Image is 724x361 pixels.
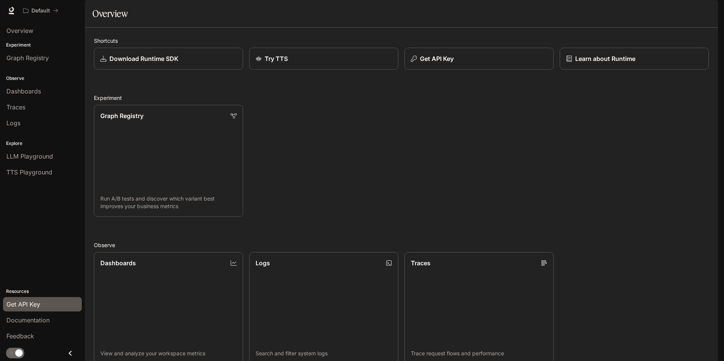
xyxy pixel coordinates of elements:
[404,48,554,70] button: Get API Key
[411,258,431,268] p: Traces
[420,54,454,63] p: Get API Key
[92,6,128,21] h1: Overview
[265,54,288,63] p: Try TTS
[100,111,144,120] p: Graph Registry
[256,350,392,357] p: Search and filter system logs
[94,48,243,70] a: Download Runtime SDK
[100,350,237,357] p: View and analyze your workspace metrics
[100,195,237,210] p: Run A/B tests and discover which variant best improves your business metrics
[411,350,547,357] p: Trace request flows and performance
[249,48,398,70] a: Try TTS
[20,3,62,18] button: All workspaces
[94,241,709,249] h2: Observe
[575,54,635,63] p: Learn about Runtime
[109,54,178,63] p: Download Runtime SDK
[31,8,50,14] p: Default
[560,48,709,70] a: Learn about Runtime
[94,37,709,45] h2: Shortcuts
[100,258,136,268] p: Dashboards
[94,94,709,102] h2: Experiment
[94,105,243,217] a: Graph RegistryRun A/B tests and discover which variant best improves your business metrics
[256,258,270,268] p: Logs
